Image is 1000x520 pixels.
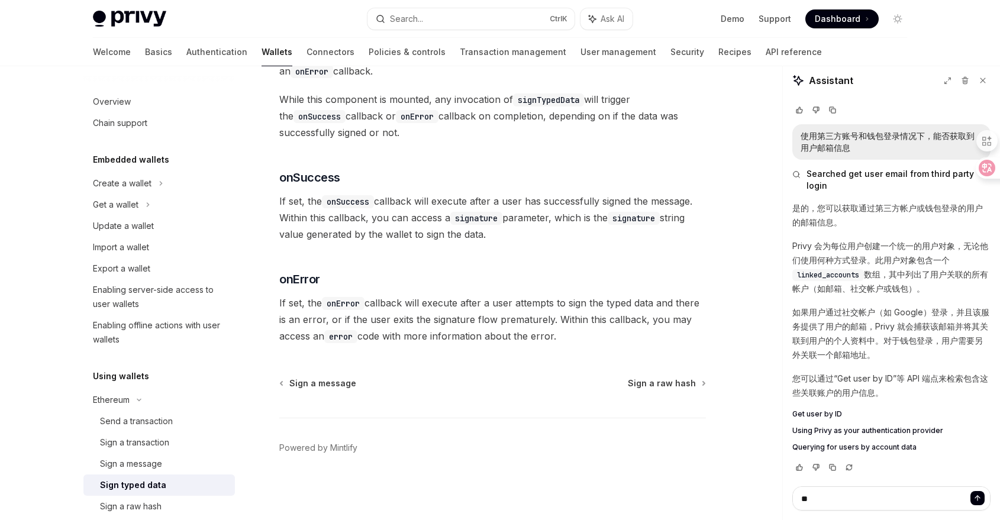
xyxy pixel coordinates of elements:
a: Sign a raw hash [628,377,705,389]
div: Sign a raw hash [100,499,162,513]
p: 您可以通过“Get user by ID”等 API 端点来检索包含这些关联账户的用户信息。 [792,372,991,400]
a: Authentication [186,38,247,66]
span: Sign a message [289,377,356,389]
a: Security [670,38,704,66]
div: Enabling server-side access to user wallets [93,283,228,311]
img: light logo [93,11,166,27]
a: Send a transaction [83,411,235,432]
a: Export a wallet [83,258,235,279]
a: Powered by Mintlify [279,442,357,454]
div: Create a wallet [93,176,151,190]
code: onSuccess [322,195,374,208]
a: Querying for users by account data [792,443,991,452]
div: Sign a message [100,457,162,471]
div: Overview [93,95,131,109]
div: Export a wallet [93,261,150,276]
button: Toggle dark mode [888,9,907,28]
span: If set, the callback will execute after a user attempts to sign the typed data and there is an er... [279,295,706,344]
span: If set, the callback will execute after a user has successfully signed the message. Within this c... [279,193,706,243]
code: onSuccess [293,110,346,123]
code: onError [291,65,333,78]
code: onError [322,297,364,310]
div: Search... [390,12,423,26]
a: Support [759,13,791,25]
div: Sign typed data [100,478,166,492]
div: Sign a transaction [100,435,169,450]
a: Sign typed data [83,474,235,496]
span: Ctrl K [550,14,567,24]
a: Welcome [93,38,131,66]
a: Recipes [718,38,751,66]
div: Chain support [93,116,147,130]
a: Sign a message [280,377,356,389]
a: Chain support [83,112,235,134]
div: Get a wallet [93,198,138,212]
span: While this component is mounted, any invocation of will trigger the callback or callback on compl... [279,91,706,141]
button: Send message [970,491,985,505]
a: Transaction management [460,38,566,66]
button: Searched get user email from third party login [792,168,991,192]
code: error [324,330,357,343]
a: API reference [766,38,822,66]
span: Assistant [809,73,853,88]
span: Sign a raw hash [628,377,696,389]
h5: Embedded wallets [93,153,169,167]
p: Privy 会为每位用户创建一个统一的用户对象，无论他们使用何种方式登录。此用户对象包含一个 数组，其中列出了用户关联的所有帐户（如邮箱、社交帐户或钱包）。 [792,239,991,296]
a: Sign a transaction [83,432,235,453]
span: linked_accounts [797,270,859,280]
a: Get user by ID [792,409,991,419]
span: Get user by ID [792,409,842,419]
a: Using Privy as your authentication provider [792,426,991,435]
button: Search...CtrlK [367,8,575,30]
code: signature [608,212,660,225]
a: Enabling offline actions with user wallets [83,315,235,350]
div: Import a wallet [93,240,149,254]
div: Update a wallet [93,219,154,233]
code: onError [396,110,438,123]
div: Enabling offline actions with user wallets [93,318,228,347]
span: onSuccess [279,169,340,186]
a: Sign a message [83,453,235,474]
a: Update a wallet [83,215,235,237]
a: User management [580,38,656,66]
button: Ask AI [580,8,633,30]
a: Demo [721,13,744,25]
a: Dashboard [805,9,879,28]
div: 使用第三方账号和钱包登录情况下，能否获取到用户邮箱信息 [801,130,982,154]
a: Wallets [262,38,292,66]
p: 如果用户通过社交帐户（如 Google）登录，并且该服务提供了用户的邮箱，Privy 就会捕获该邮箱并将其关联到用户的个人资料中。对于钱包登录，用户需要另外关联一个邮箱地址。 [792,305,991,362]
span: onError [279,271,320,288]
div: Send a transaction [100,414,173,428]
a: Connectors [307,38,354,66]
a: Overview [83,91,235,112]
h5: Using wallets [93,369,149,383]
span: Querying for users by account data [792,443,917,452]
code: signature [450,212,502,225]
a: Import a wallet [83,237,235,258]
p: 是的，您可以获取通过第三方帐户或钱包登录的用户的邮箱信息。 [792,201,991,230]
span: Searched get user email from third party login [807,168,991,192]
span: Dashboard [815,13,860,25]
a: Enabling server-side access to user wallets [83,279,235,315]
span: Ask AI [601,13,624,25]
a: Policies & controls [369,38,446,66]
div: Ethereum [93,393,130,407]
span: Using Privy as your authentication provider [792,426,943,435]
a: Sign a raw hash [83,496,235,517]
a: Basics [145,38,172,66]
code: signTypedData [513,93,584,106]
